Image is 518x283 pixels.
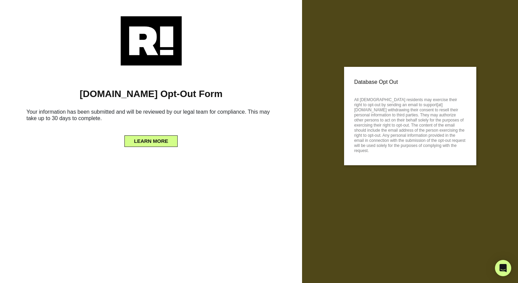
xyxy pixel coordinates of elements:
h1: [DOMAIN_NAME] Opt-Out Form [10,88,292,100]
img: Retention.com [121,16,182,65]
p: Database Opt Out [354,77,466,87]
div: Open Intercom Messenger [495,260,511,276]
h6: Your information has been submitted and will be reviewed by our legal team for compliance. This m... [10,106,292,127]
p: All [DEMOGRAPHIC_DATA] residents may exercise their right to opt-out by sending an email to suppo... [354,95,466,153]
a: LEARN MORE [124,136,178,142]
button: LEARN MORE [124,135,178,147]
